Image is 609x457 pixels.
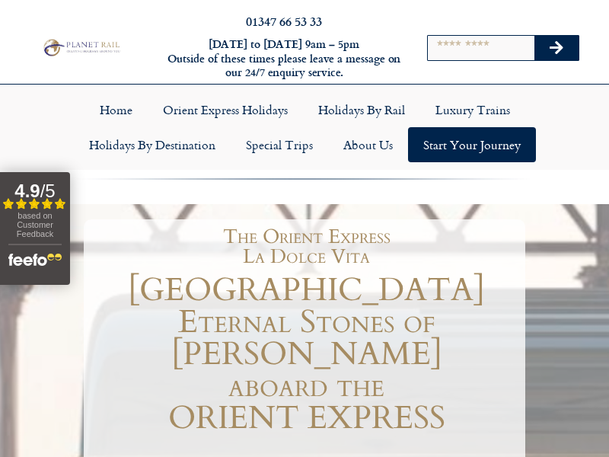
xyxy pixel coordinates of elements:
a: Holidays by Destination [74,127,231,162]
a: 01347 66 53 33 [246,12,322,30]
img: Planet Rail Train Holidays Logo [40,37,122,57]
a: Orient Express Holidays [148,92,303,127]
a: Home [84,92,148,127]
h6: [DATE] to [DATE] 9am – 5pm Outside of these times please leave a message on our 24/7 enquiry serv... [166,37,402,80]
a: About Us [328,127,408,162]
a: Holidays by Rail [303,92,420,127]
button: Search [534,36,579,60]
nav: Menu [8,92,601,162]
a: Start your Journey [408,127,536,162]
h1: [GEOGRAPHIC_DATA] Eternal Stones of [PERSON_NAME] aboard the ORIENT EXPRESS [88,274,525,434]
h1: The Orient Express La Dolce Vita [95,227,518,267]
a: Luxury Trains [420,92,525,127]
a: Special Trips [231,127,328,162]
